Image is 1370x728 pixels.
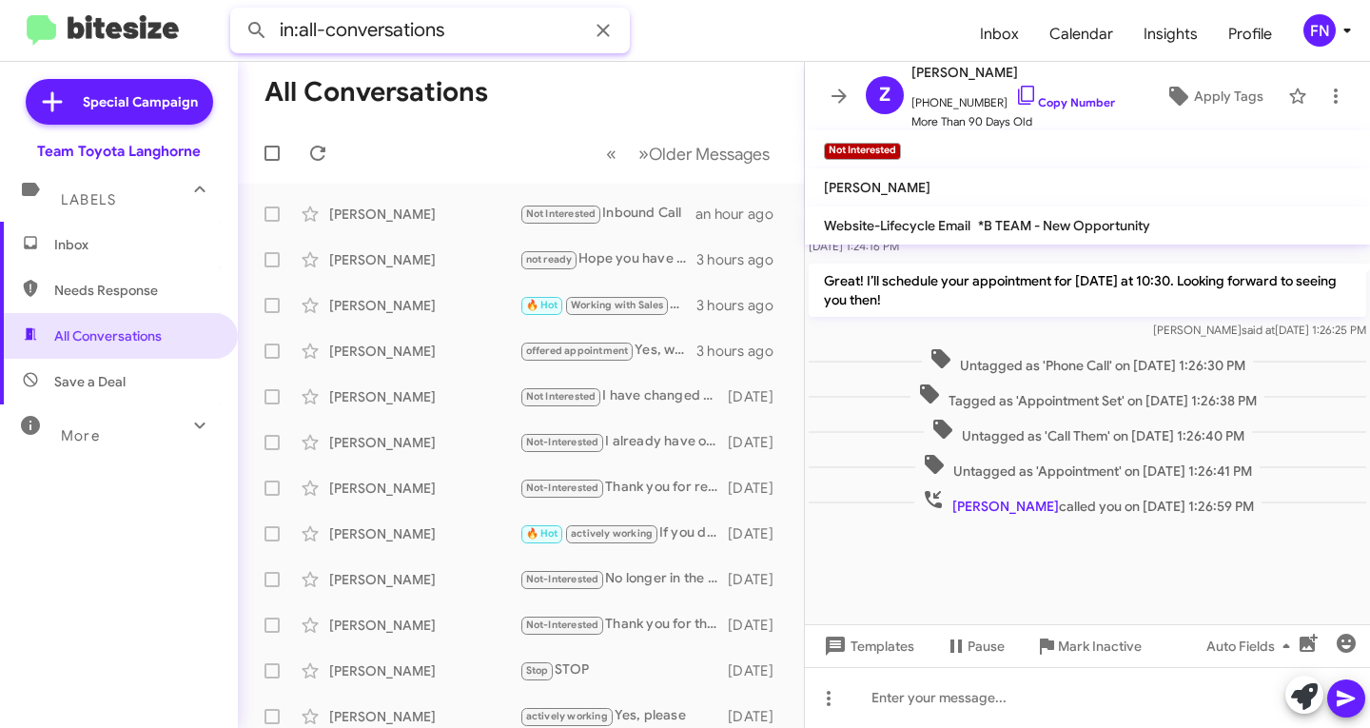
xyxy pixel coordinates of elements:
[911,112,1115,131] span: More Than 90 Days Old
[329,570,519,589] div: [PERSON_NAME]
[627,134,781,173] button: Next
[728,387,789,406] div: [DATE]
[728,479,789,498] div: [DATE]
[1148,79,1279,113] button: Apply Tags
[526,482,599,494] span: Not-Interested
[329,342,519,361] div: [PERSON_NAME]
[1128,7,1213,62] a: Insights
[978,217,1150,234] span: *B TEAM - New Opportunity
[526,299,558,311] span: 🔥 Hot
[519,431,728,453] div: I already have one, no longer need thanks
[329,205,519,224] div: [PERSON_NAME]
[1213,7,1287,62] a: Profile
[728,616,789,635] div: [DATE]
[649,144,770,165] span: Older Messages
[61,191,116,208] span: Labels
[924,418,1252,445] span: Untagged as 'Call Them' on [DATE] 1:26:40 PM
[329,707,519,726] div: [PERSON_NAME]
[952,498,1059,515] span: [PERSON_NAME]
[526,619,599,631] span: Not-Interested
[915,453,1260,481] span: Untagged as 'Appointment' on [DATE] 1:26:41 PM
[54,235,216,254] span: Inbox
[526,664,549,677] span: Stop
[329,479,519,498] div: [PERSON_NAME]
[329,661,519,680] div: [PERSON_NAME]
[329,433,519,452] div: [PERSON_NAME]
[571,527,653,540] span: actively working
[54,372,126,391] span: Save a Deal
[519,522,728,544] div: If you do $56k I come first thing [DATE] morning.
[965,7,1034,62] a: Inbox
[1242,323,1275,337] span: said at
[728,433,789,452] div: [DATE]
[595,134,628,173] button: Previous
[820,629,914,663] span: Templates
[519,705,728,727] div: Yes, please
[329,616,519,635] div: [PERSON_NAME]
[696,296,789,315] div: 3 hours ago
[914,488,1262,516] span: called you on [DATE] 1:26:59 PM
[526,436,599,448] span: Not-Interested
[519,248,696,270] div: Hope you have a great day also! When I am ready I will let you know what I am looking for.
[264,77,488,108] h1: All Conversations
[519,614,728,636] div: Thank you for the follow up though. I appreciate you reaching out
[519,294,696,316] div: Thank you for getting back to me. I understand your position, but $40k OTD is above what I can do...
[26,79,213,125] a: Special Campaign
[606,142,616,166] span: «
[1303,14,1336,47] div: FN
[695,205,789,224] div: an hour ago
[526,253,573,266] span: not ready
[526,207,597,220] span: Not Interested
[37,142,201,161] div: Team Toyota Langhorne
[61,427,100,444] span: More
[696,250,789,269] div: 3 hours ago
[519,477,728,499] div: Thank you for reaching out. Unfortunately we've already gone ahead with our car purchase.
[329,250,519,269] div: [PERSON_NAME]
[911,84,1115,112] span: [PHONE_NUMBER]
[1194,79,1263,113] span: Apply Tags
[824,217,970,234] span: Website-Lifecycle Email
[571,299,664,311] span: Working with Sales
[1153,323,1366,337] span: [PERSON_NAME] [DATE] 1:26:25 PM
[911,61,1115,84] span: [PERSON_NAME]
[805,629,930,663] button: Templates
[526,573,599,585] span: Not-Interested
[519,203,695,225] div: Inbound Call
[596,134,781,173] nav: Page navigation example
[54,281,216,300] span: Needs Response
[922,347,1253,375] span: Untagged as 'Phone Call' on [DATE] 1:26:30 PM
[696,342,789,361] div: 3 hours ago
[728,524,789,543] div: [DATE]
[83,92,198,111] span: Special Campaign
[1034,7,1128,62] a: Calendar
[1020,629,1157,663] button: Mark Inactive
[519,340,696,362] div: Yes, we have availability [DATE] after 6. What time works best for you to bring in your Ford Esca...
[809,239,899,253] span: [DATE] 1:24:16 PM
[519,568,728,590] div: No longer in the market thanks
[968,629,1005,663] span: Pause
[526,390,597,403] span: Not Interested
[329,387,519,406] div: [PERSON_NAME]
[1058,629,1142,663] span: Mark Inactive
[526,527,558,540] span: 🔥 Hot
[809,264,1366,317] p: Great! I’ll schedule your appointment for [DATE] at 10:30. Looking forward to seeing you then!
[519,659,728,681] div: STOP
[1206,629,1298,663] span: Auto Fields
[910,383,1264,410] span: Tagged as 'Appointment Set' on [DATE] 1:26:38 PM
[519,385,728,407] div: I have changed my mind. Please cancel.
[638,142,649,166] span: »
[728,661,789,680] div: [DATE]
[728,570,789,589] div: [DATE]
[526,710,608,722] span: actively working
[930,629,1020,663] button: Pause
[230,8,630,53] input: Search
[824,143,901,160] small: Not Interested
[1287,14,1349,47] button: FN
[824,179,930,196] span: [PERSON_NAME]
[526,344,629,357] span: offered appointment
[1191,629,1313,663] button: Auto Fields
